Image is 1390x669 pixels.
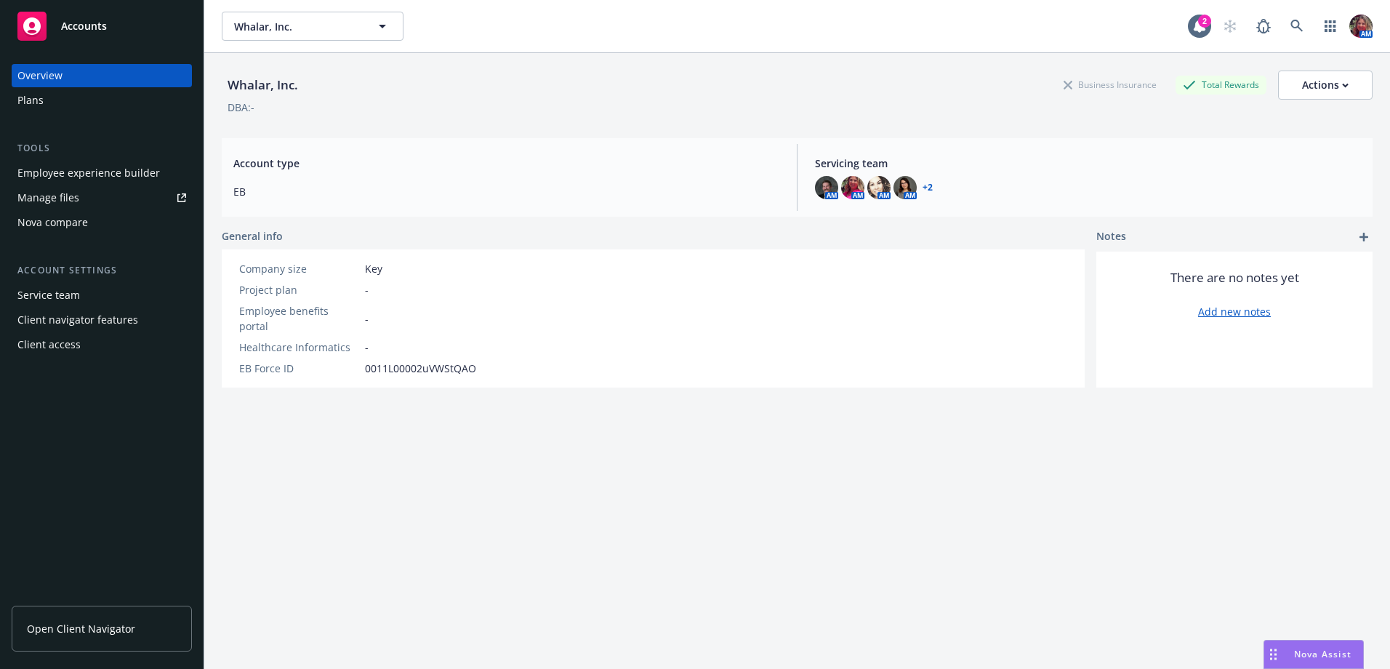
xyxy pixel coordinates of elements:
[222,228,283,244] span: General info
[12,308,192,332] a: Client navigator features
[17,211,88,234] div: Nova compare
[12,333,192,356] a: Client access
[12,263,192,278] div: Account settings
[61,20,107,32] span: Accounts
[228,100,254,115] div: DBA: -
[815,156,1361,171] span: Servicing team
[1056,76,1164,94] div: Business Insurance
[239,261,359,276] div: Company size
[365,282,369,297] span: -
[12,64,192,87] a: Overview
[17,186,79,209] div: Manage files
[1096,228,1126,246] span: Notes
[17,284,80,307] div: Service team
[1294,648,1351,660] span: Nova Assist
[233,184,779,199] span: EB
[365,361,476,376] span: 0011L00002uVWStQAO
[1249,12,1278,41] a: Report a Bug
[1349,15,1373,38] img: photo
[815,176,838,199] img: photo
[12,6,192,47] a: Accounts
[365,311,369,327] span: -
[1176,76,1266,94] div: Total Rewards
[12,211,192,234] a: Nova compare
[12,141,192,156] div: Tools
[867,176,891,199] img: photo
[1216,12,1245,41] a: Start snowing
[12,89,192,112] a: Plans
[17,333,81,356] div: Client access
[239,282,359,297] div: Project plan
[233,156,779,171] span: Account type
[923,183,933,192] a: +2
[239,303,359,334] div: Employee benefits portal
[27,621,135,636] span: Open Client Navigator
[1198,304,1271,319] a: Add new notes
[17,308,138,332] div: Client navigator features
[1170,269,1299,287] span: There are no notes yet
[17,64,63,87] div: Overview
[1264,641,1282,668] div: Drag to move
[234,19,360,34] span: Whalar, Inc.
[841,176,864,199] img: photo
[12,284,192,307] a: Service team
[12,186,192,209] a: Manage files
[222,12,403,41] button: Whalar, Inc.
[1264,640,1364,669] button: Nova Assist
[222,76,304,95] div: Whalar, Inc.
[239,361,359,376] div: EB Force ID
[893,176,917,199] img: photo
[1198,15,1211,28] div: 2
[12,161,192,185] a: Employee experience builder
[365,261,382,276] span: Key
[365,340,369,355] span: -
[17,161,160,185] div: Employee experience builder
[1355,228,1373,246] a: add
[1316,12,1345,41] a: Switch app
[1302,71,1349,99] div: Actions
[17,89,44,112] div: Plans
[239,340,359,355] div: Healthcare Informatics
[1282,12,1311,41] a: Search
[1278,71,1373,100] button: Actions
